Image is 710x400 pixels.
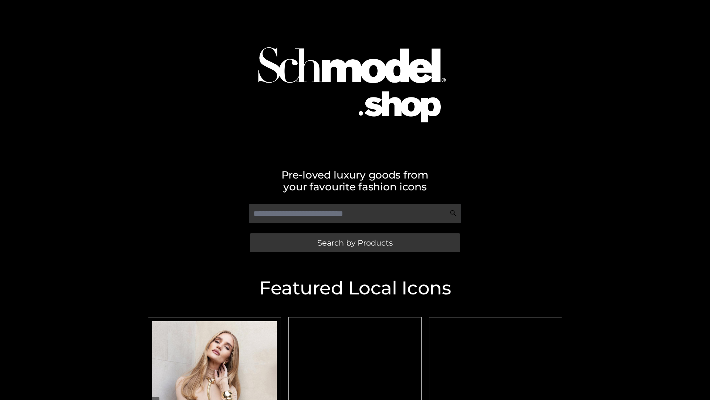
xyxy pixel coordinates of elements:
h2: Featured Local Icons​ [144,279,566,297]
span: Search by Products [317,239,393,247]
a: Search by Products [250,233,460,252]
h2: Pre-loved luxury goods from your favourite fashion icons [144,169,566,193]
img: Search Icon [450,210,457,217]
